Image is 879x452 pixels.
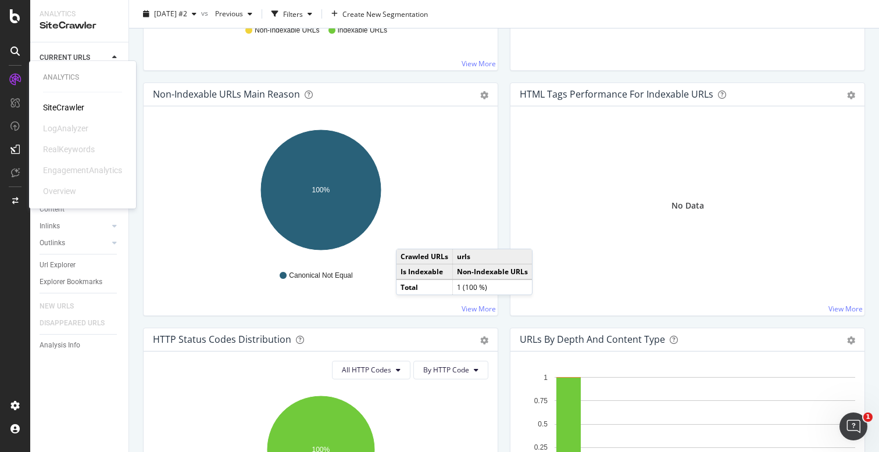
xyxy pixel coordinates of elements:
div: Analytics [43,73,122,82]
svg: A chart. [153,125,488,260]
a: SiteCrawler [43,102,84,113]
button: All HTTP Codes [332,361,410,379]
div: gear [480,336,488,345]
iframe: Intercom live chat [839,412,867,440]
span: Canonical Not Equal [289,271,352,281]
a: Outlinks [40,237,109,249]
td: Non-Indexable URLs [453,264,533,280]
div: EngagementAnalytics [43,164,122,176]
a: View More [462,59,496,69]
text: 100% [312,186,330,194]
td: 1 (100 %) [453,279,533,295]
text: 0.75 [534,397,548,405]
div: HTTP Status Codes Distribution [153,333,291,345]
div: URLs by Depth and Content Type [520,333,665,345]
div: RealKeywords [43,144,95,155]
div: Outlinks [40,237,65,249]
span: All HTTP Codes [342,365,391,375]
a: View More [828,304,863,314]
span: Indexable URLs [338,26,387,35]
div: gear [847,336,855,345]
div: SiteCrawler [40,19,119,33]
div: No Data [671,200,704,211]
div: Url Explorer [40,259,76,271]
a: Url Explorer [40,259,120,271]
div: Inlinks [40,220,60,232]
div: Analysis Info [40,339,80,351]
div: Non-Indexable URLs Main Reason [153,88,300,100]
div: HTML Tags Performance for Indexable URLs [520,88,713,100]
span: vs [201,8,210,17]
text: 1 [544,374,548,382]
text: 0.25 [534,443,548,451]
div: CURRENT URLS [40,52,90,64]
span: Create New Segmentation [342,9,428,19]
div: NEW URLS [40,300,74,313]
button: Create New Segmentation [327,5,433,23]
div: gear [847,91,855,99]
button: By HTTP Code [413,361,488,379]
div: gear [480,91,488,99]
a: DISAPPEARED URLS [40,317,116,329]
div: Content [40,203,65,216]
span: 1 [863,412,873,422]
span: Previous [210,9,243,19]
a: Content [40,203,120,216]
button: [DATE] #2 [138,5,201,23]
a: Explorer Bookmarks [40,276,120,288]
div: Explorer Bookmarks [40,276,102,288]
button: Previous [210,5,257,23]
td: Crawled URLs [396,249,453,264]
a: View More [462,304,496,314]
a: NEW URLS [40,300,85,313]
div: Filters [283,9,303,19]
span: 2025 Sep. 25th #2 [154,9,187,19]
span: Non-Indexable URLs [255,26,319,35]
text: 0.5 [538,420,548,428]
div: DISAPPEARED URLS [40,317,105,329]
div: LogAnalyzer [43,123,88,134]
span: By HTTP Code [423,365,469,375]
td: Is Indexable [396,264,453,280]
a: Inlinks [40,220,109,232]
td: Total [396,279,453,295]
a: Analysis Info [40,339,120,351]
div: Overview [43,185,76,197]
a: CURRENT URLS [40,52,109,64]
div: Analytics [40,9,119,19]
button: Filters [267,5,317,23]
td: urls [453,249,533,264]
